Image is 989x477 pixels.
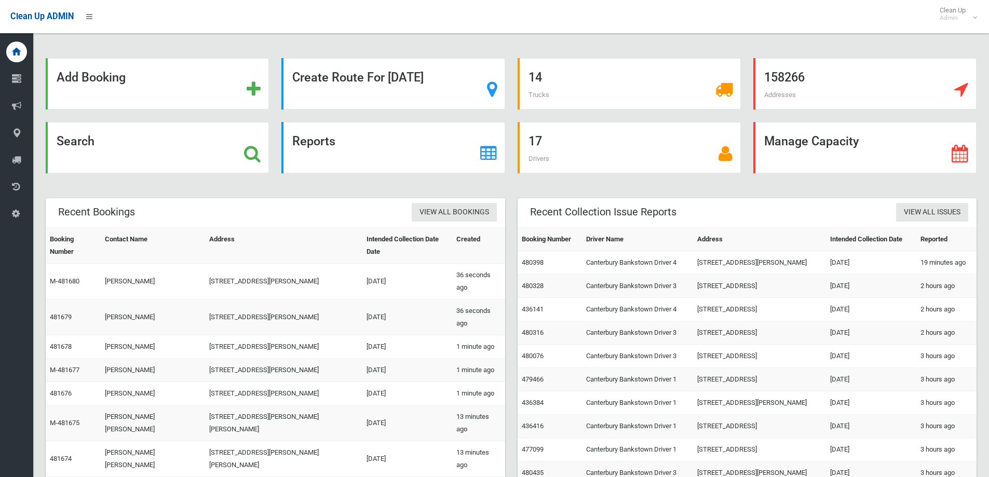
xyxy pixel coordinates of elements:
strong: Reports [292,134,335,148]
th: Driver Name [582,228,693,251]
td: [STREET_ADDRESS][PERSON_NAME] [205,335,362,359]
td: [DATE] [362,382,452,405]
td: 36 seconds ago [452,299,505,335]
td: [PERSON_NAME] [101,382,205,405]
td: 36 seconds ago [452,264,505,299]
strong: Create Route For [DATE] [292,70,424,85]
td: 3 hours ago [916,438,977,461]
td: [STREET_ADDRESS][PERSON_NAME] [205,359,362,382]
td: [STREET_ADDRESS][PERSON_NAME] [205,264,362,299]
td: 13 minutes ago [452,441,505,477]
a: 480398 [522,258,544,266]
td: Canterbury Bankstown Driver 4 [582,298,693,321]
td: Canterbury Bankstown Driver 1 [582,368,693,391]
td: Canterbury Bankstown Driver 4 [582,251,693,275]
td: [PERSON_NAME] [101,299,205,335]
a: 480316 [522,329,544,336]
strong: 158266 [764,70,805,85]
td: [STREET_ADDRESS] [693,415,825,438]
td: [STREET_ADDRESS][PERSON_NAME][PERSON_NAME] [205,441,362,477]
a: 479466 [522,375,544,383]
a: 436141 [522,305,544,313]
td: [STREET_ADDRESS] [693,298,825,321]
td: [DATE] [362,335,452,359]
span: Clean Up ADMIN [10,11,74,21]
td: Canterbury Bankstown Driver 1 [582,438,693,461]
a: 17 Drivers [518,122,741,173]
a: 480076 [522,352,544,360]
td: [DATE] [826,438,916,461]
td: 3 hours ago [916,368,977,391]
td: Canterbury Bankstown Driver 3 [582,275,693,298]
td: 3 hours ago [916,391,977,415]
td: [STREET_ADDRESS][PERSON_NAME][PERSON_NAME] [205,405,362,441]
td: [DATE] [826,368,916,391]
th: Booking Number [46,228,101,264]
td: Canterbury Bankstown Driver 1 [582,391,693,415]
a: 14 Trucks [518,58,741,110]
a: View All Issues [896,203,968,222]
td: 13 minutes ago [452,405,505,441]
td: [DATE] [826,415,916,438]
td: 3 hours ago [916,345,977,368]
td: [PERSON_NAME] [101,335,205,359]
td: 1 minute ago [452,335,505,359]
th: Created [452,228,505,264]
strong: Search [57,134,94,148]
td: [STREET_ADDRESS] [693,275,825,298]
td: 3 hours ago [916,415,977,438]
td: [DATE] [362,405,452,441]
a: M-481677 [50,366,79,374]
a: View All Bookings [412,203,497,222]
a: 158266 Addresses [753,58,977,110]
td: [PERSON_NAME] [PERSON_NAME] [101,441,205,477]
a: 481676 [50,389,72,397]
td: [PERSON_NAME] [101,359,205,382]
a: 480328 [522,282,544,290]
td: [DATE] [362,264,452,299]
td: [STREET_ADDRESS] [693,438,825,461]
a: Reports [281,122,505,173]
td: [STREET_ADDRESS] [693,345,825,368]
td: [DATE] [826,345,916,368]
td: 2 hours ago [916,275,977,298]
td: [DATE] [826,321,916,345]
td: [DATE] [826,298,916,321]
td: [DATE] [826,275,916,298]
a: 481678 [50,343,72,350]
th: Address [693,228,825,251]
td: [STREET_ADDRESS] [693,321,825,345]
span: Clean Up [934,6,976,22]
td: 2 hours ago [916,298,977,321]
td: [STREET_ADDRESS][PERSON_NAME] [205,382,362,405]
th: Booking Number [518,228,582,251]
th: Intended Collection Date [826,228,916,251]
a: 436416 [522,422,544,430]
td: [DATE] [826,391,916,415]
td: [STREET_ADDRESS] [693,368,825,391]
td: Canterbury Bankstown Driver 1 [582,415,693,438]
a: M-481675 [50,419,79,427]
small: Admin [940,14,966,22]
td: 19 minutes ago [916,251,977,275]
strong: Manage Capacity [764,134,859,148]
td: [DATE] [362,299,452,335]
a: Manage Capacity [753,122,977,173]
th: Reported [916,228,977,251]
td: [DATE] [362,359,452,382]
td: [PERSON_NAME] [PERSON_NAME] [101,405,205,441]
th: Address [205,228,362,264]
a: 477099 [522,445,544,453]
header: Recent Collection Issue Reports [518,202,689,222]
header: Recent Bookings [46,202,147,222]
td: [STREET_ADDRESS][PERSON_NAME] [693,251,825,275]
td: Canterbury Bankstown Driver 3 [582,345,693,368]
a: 481679 [50,313,72,321]
td: [PERSON_NAME] [101,264,205,299]
td: 1 minute ago [452,359,505,382]
span: Trucks [529,91,549,99]
th: Contact Name [101,228,205,264]
th: Intended Collection Date Date [362,228,452,264]
span: Addresses [764,91,796,99]
strong: Add Booking [57,70,126,85]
